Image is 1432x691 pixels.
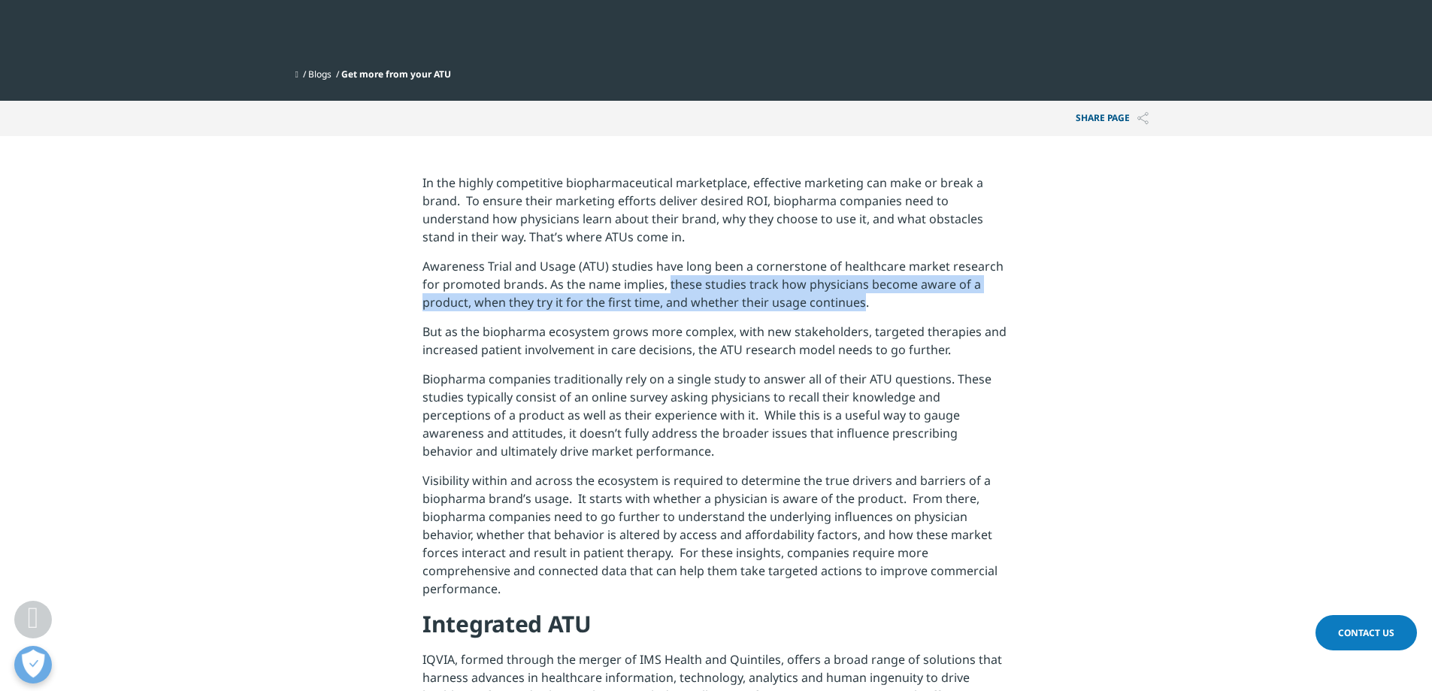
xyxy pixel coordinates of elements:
a: Contact Us [1315,615,1417,650]
a: Blogs [308,68,332,80]
p: Awareness Trial and Usage (ATU) studies have long been a cornerstone of healthcare market researc... [422,257,1010,323]
p: Biopharma companies traditionally rely on a single study to answer all of their ATU questions. Th... [422,370,1010,471]
button: Share PAGEShare PAGE [1064,101,1160,136]
button: Präferenzen öffnen [14,646,52,683]
p: Visibility within and across the ecosystem is required to determine the true drivers and barriers... [422,471,1010,609]
p: But as the biopharma ecosystem grows more complex, with new stakeholders, targeted therapies and ... [422,323,1010,370]
span: Contact Us [1338,626,1394,639]
p: Share PAGE [1064,101,1160,136]
span: Get more from your ATU [341,68,451,80]
p: In the highly competitive biopharmaceutical marketplace, effective marketing can make or break a ... [422,174,1010,257]
img: Share PAGE [1137,112,1149,125]
h4: Integrated ATU [422,609,1010,650]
